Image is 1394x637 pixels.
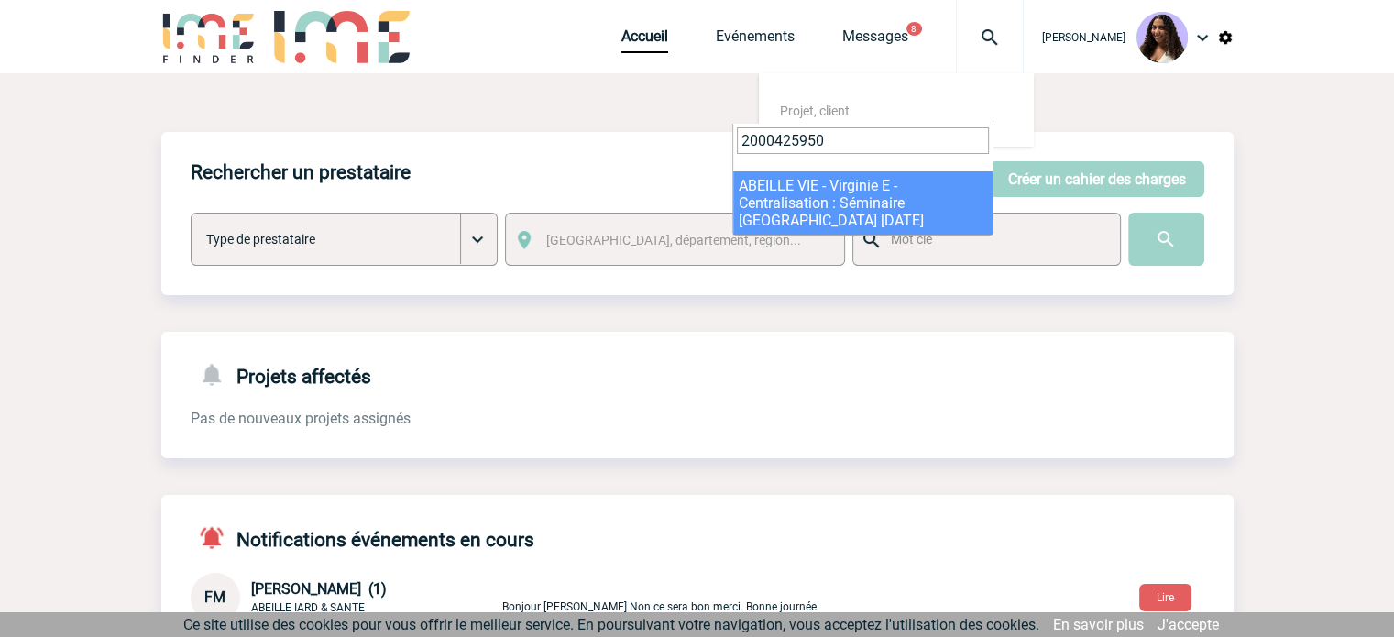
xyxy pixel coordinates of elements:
input: Submit [1128,213,1204,266]
p: Bonjour [PERSON_NAME] Non ce sera bon merci. Bonne journée [502,583,933,613]
h4: Rechercher un prestataire [191,161,411,183]
span: Ce site utilise des cookies pour vous offrir le meilleur service. En poursuivant votre navigation... [183,616,1039,633]
img: 131234-0.jpg [1136,12,1188,63]
button: Lire [1139,584,1191,611]
a: J'accepte [1158,616,1219,633]
span: Projet, client [780,104,850,118]
a: Accueil [621,27,668,53]
span: [GEOGRAPHIC_DATA], département, région... [546,233,801,247]
div: Conversation privée : Client - Agence [191,573,499,622]
h4: Notifications événements en cours [191,524,534,551]
a: Lire [1125,588,1206,605]
span: [PERSON_NAME] (1) [251,580,387,598]
button: 8 [906,22,922,36]
span: Pas de nouveaux projets assignés [191,410,411,427]
img: notifications-24-px-g.png [198,361,236,388]
a: En savoir plus [1053,616,1144,633]
a: FM [PERSON_NAME] (1) ABEILLE IARD & SANTE Bonjour [PERSON_NAME] Non ce sera bon merci. Bonne journée [191,588,933,605]
h4: Projets affectés [191,361,371,388]
li: ABEILLE VIE - Virginie E - Centralisation : Séminaire [GEOGRAPHIC_DATA] [DATE] [733,171,993,235]
input: Mot clé [886,227,1103,251]
img: IME-Finder [161,11,257,63]
a: Messages [842,27,908,53]
span: ABEILLE IARD & SANTE [251,601,365,614]
a: Evénements [716,27,795,53]
span: FM [204,588,225,606]
img: notifications-active-24-px-r.png [198,524,236,551]
span: [PERSON_NAME] [1042,31,1125,44]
